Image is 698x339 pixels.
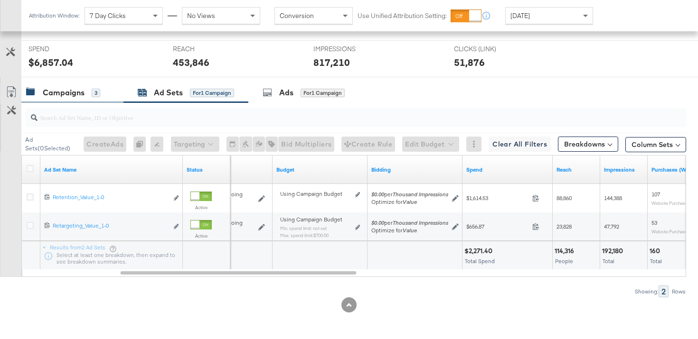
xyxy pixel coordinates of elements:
span: Total Spend [465,257,495,265]
a: Shows your bid and optimisation settings for this Ad Set. [371,166,459,174]
span: CLICKS (LINK) [454,45,525,54]
div: 3 [92,89,100,97]
em: $0.00 [371,191,384,198]
div: Retargeting_Value_1-0 [53,222,168,229]
div: Optimize for [371,227,448,234]
div: for 1 Campaign [190,89,234,97]
span: No Views [187,11,215,20]
div: for 1 Campaign [301,89,345,97]
a: The total amount spent to date. [466,166,549,174]
a: Shows the current state of your Ad Set. [187,166,226,174]
em: $0.00 [371,219,384,226]
div: 453,846 [173,55,209,69]
a: Retargeting_Value_1-0 [53,222,168,232]
span: 88,860 [557,194,572,202]
div: Attribution Window: [28,12,80,19]
a: The number of people your ad was served to. [557,166,596,174]
div: 160 [650,247,663,256]
button: Breakdowns [558,137,618,152]
div: Retention_Value_1-0 [53,193,168,201]
div: 114,316 [555,247,577,256]
span: [DATE] [510,11,530,20]
div: $2,271.40 [464,247,495,256]
div: 817,210 [313,55,350,69]
div: Ads [279,87,293,98]
em: Thousand Impressions [393,219,448,226]
span: REACH [173,45,244,54]
span: Total [603,257,614,265]
a: Your Ad Set name. [44,166,179,174]
span: $1,614.53 [466,194,528,202]
sub: Min. spend limit: not set [280,225,327,231]
span: Conversion [280,11,314,20]
span: 144,388 [604,194,622,202]
label: Use Unified Attribution Setting: [358,11,447,20]
div: $6,857.04 [28,55,73,69]
a: Shows the current budget of Ad Set. [276,166,364,174]
label: Active [190,204,212,211]
span: 53 [651,219,657,226]
span: per [371,219,448,226]
div: Campaigns [43,87,85,98]
span: IMPRESSIONS [313,45,385,54]
span: 23,828 [557,223,572,230]
div: Ad Sets ( 0 Selected) [25,136,76,153]
span: SPEND [28,45,100,54]
div: 0 [133,137,151,152]
span: $656.87 [466,223,528,230]
em: Thousand Impressions [393,191,448,198]
span: Clear All Filters [492,138,547,150]
div: 2 [659,285,669,297]
input: Search Ad Set Name, ID or Objective [38,104,627,123]
em: Value [403,227,417,234]
span: per [371,191,448,198]
div: Showing: [634,288,659,295]
em: Value [403,198,417,205]
sub: Website Purchases [651,229,690,234]
a: The number of times your ad was served. On mobile apps an ad is counted as served the first time ... [604,166,644,174]
sub: Website Purchases [651,200,690,206]
div: 192,180 [602,247,626,256]
a: Retention_Value_1-0 [53,193,168,203]
div: Ad Sets [154,87,183,98]
span: People [555,257,573,265]
div: Optimize for [371,198,448,206]
span: Using Campaign Budget [280,216,342,223]
span: 107 [651,191,660,198]
div: Rows [671,288,686,295]
span: Total [650,257,662,265]
div: Using Campaign Budget [280,190,353,198]
button: Column Sets [625,137,686,152]
div: 51,876 [454,55,485,69]
button: Clear All Filters [489,137,551,152]
span: 7 Day Clicks [90,11,126,20]
sub: Max. spend limit : $700.00 [280,232,329,238]
label: Active [190,233,212,239]
span: 47,792 [604,223,619,230]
